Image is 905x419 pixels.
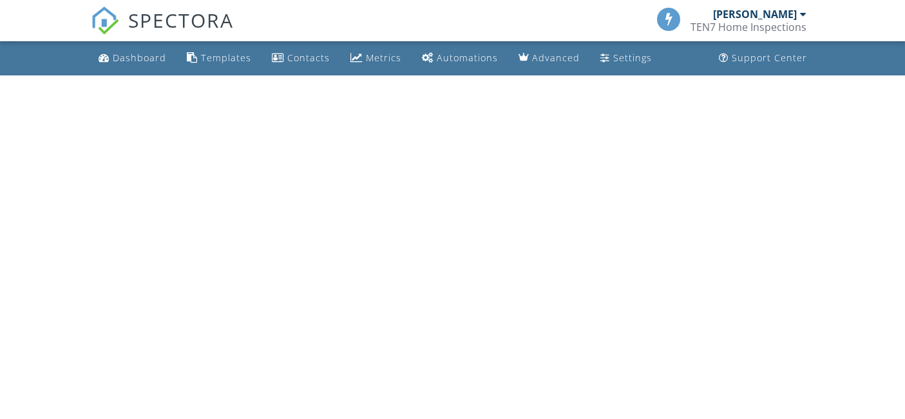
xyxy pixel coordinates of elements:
[345,46,406,70] a: Metrics
[182,46,256,70] a: Templates
[287,52,330,64] div: Contacts
[613,52,652,64] div: Settings
[366,52,401,64] div: Metrics
[91,17,234,44] a: SPECTORA
[532,52,580,64] div: Advanced
[732,52,807,64] div: Support Center
[714,46,812,70] a: Support Center
[201,52,251,64] div: Templates
[595,46,657,70] a: Settings
[91,6,119,35] img: The Best Home Inspection Software - Spectora
[128,6,234,34] span: SPECTORA
[513,46,585,70] a: Advanced
[691,21,806,34] div: TEN7 Home Inspections
[417,46,503,70] a: Automations (Basic)
[267,46,335,70] a: Contacts
[113,52,166,64] div: Dashboard
[437,52,498,64] div: Automations
[713,8,797,21] div: [PERSON_NAME]
[93,46,171,70] a: Dashboard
